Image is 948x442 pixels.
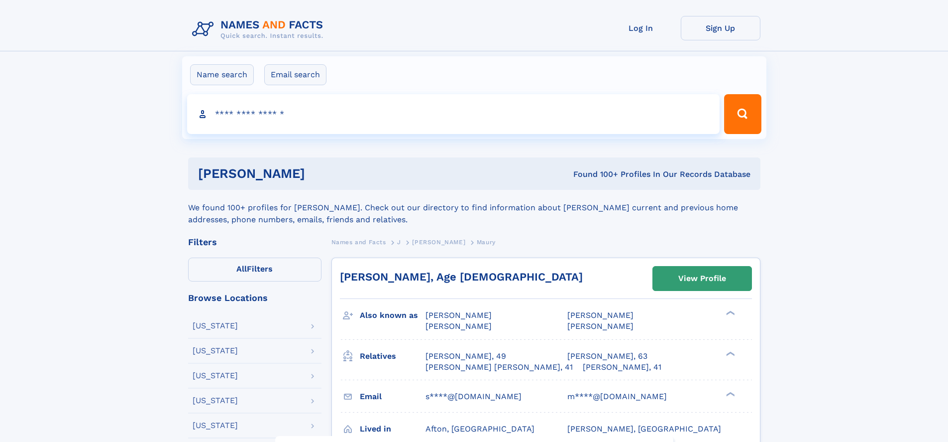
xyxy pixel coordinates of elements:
[567,310,633,320] span: [PERSON_NAME]
[264,64,326,85] label: Email search
[412,239,465,246] span: [PERSON_NAME]
[724,310,736,316] div: ❯
[425,362,573,373] a: [PERSON_NAME] [PERSON_NAME], 41
[188,16,331,43] img: Logo Names and Facts
[193,322,238,330] div: [US_STATE]
[193,397,238,405] div: [US_STATE]
[439,169,750,180] div: Found 100+ Profiles In Our Records Database
[425,351,506,362] a: [PERSON_NAME], 49
[583,362,661,373] a: [PERSON_NAME], 41
[193,372,238,380] div: [US_STATE]
[188,238,321,247] div: Filters
[193,347,238,355] div: [US_STATE]
[397,236,401,248] a: J
[188,258,321,282] label: Filters
[340,271,583,283] a: [PERSON_NAME], Age [DEMOGRAPHIC_DATA]
[601,16,681,40] a: Log In
[360,348,425,365] h3: Relatives
[188,294,321,302] div: Browse Locations
[681,16,760,40] a: Sign Up
[360,388,425,405] h3: Email
[678,267,726,290] div: View Profile
[187,94,720,134] input: search input
[188,190,760,226] div: We found 100+ profiles for [PERSON_NAME]. Check out our directory to find information about [PERS...
[724,94,761,134] button: Search Button
[653,267,751,291] a: View Profile
[477,239,496,246] span: Maury
[567,424,721,434] span: [PERSON_NAME], [GEOGRAPHIC_DATA]
[425,424,534,434] span: Afton, [GEOGRAPHIC_DATA]
[567,321,633,331] span: [PERSON_NAME]
[567,351,647,362] a: [PERSON_NAME], 63
[193,422,238,430] div: [US_STATE]
[360,307,425,324] h3: Also known as
[412,236,465,248] a: [PERSON_NAME]
[190,64,254,85] label: Name search
[360,421,425,438] h3: Lived in
[198,167,439,180] h1: [PERSON_NAME]
[236,264,247,274] span: All
[397,239,401,246] span: J
[425,321,492,331] span: [PERSON_NAME]
[724,350,736,357] div: ❯
[331,236,386,248] a: Names and Facts
[724,391,736,397] div: ❯
[425,310,492,320] span: [PERSON_NAME]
